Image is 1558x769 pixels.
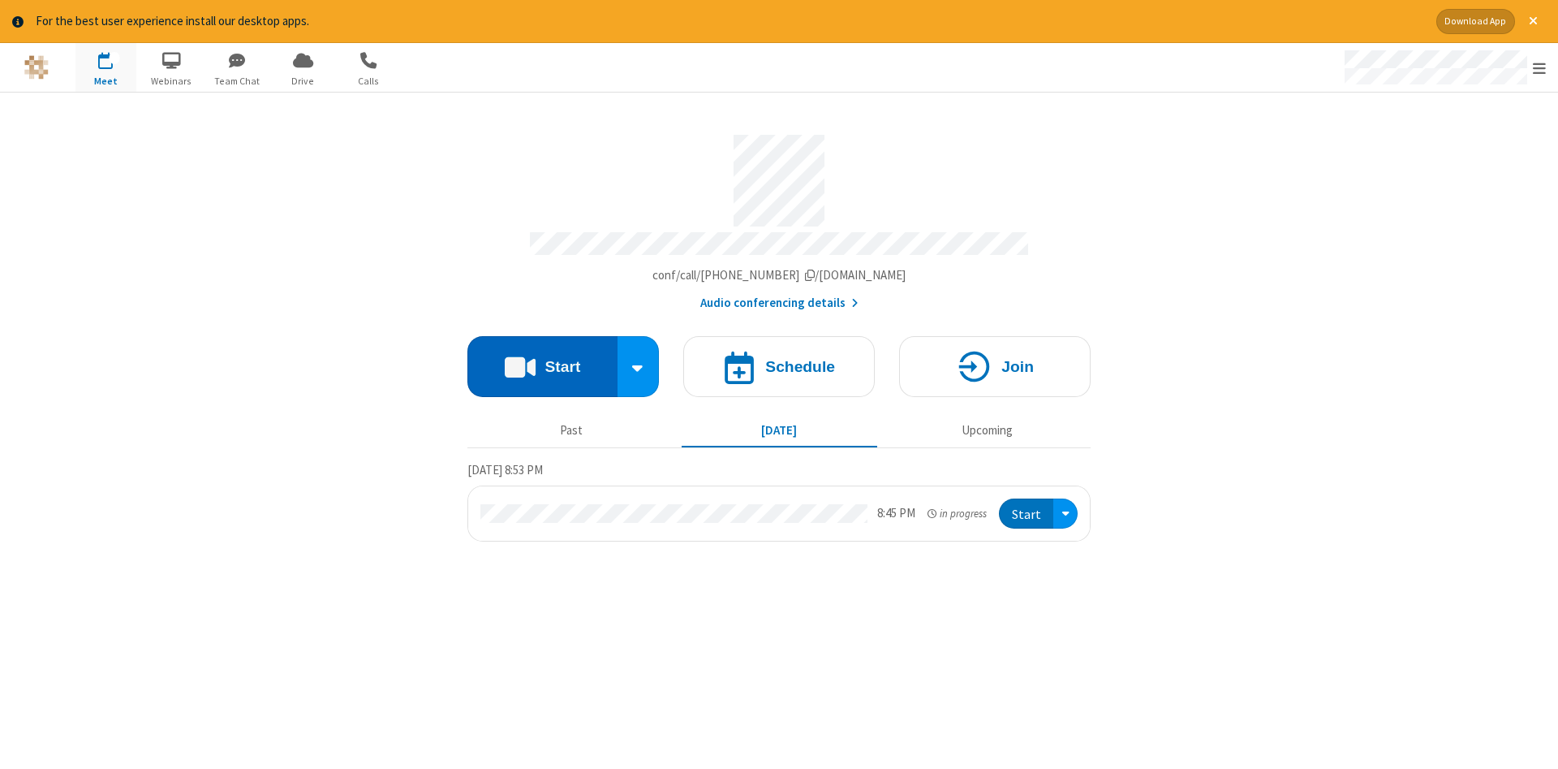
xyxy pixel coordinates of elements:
[24,55,49,80] img: QA Selenium DO NOT DELETE OR CHANGE
[877,504,915,523] div: 8:45 PM
[141,74,202,89] span: Webinars
[1053,499,1078,529] div: Open menu
[36,12,1424,31] div: For the best user experience install our desktop apps.
[927,506,987,521] em: in progress
[6,43,67,92] button: Logo
[467,462,543,477] span: [DATE] 8:53 PM
[75,74,136,89] span: Meet
[544,359,580,374] h4: Start
[1521,9,1546,34] button: Close alert
[618,336,660,397] div: Start conference options
[474,416,669,447] button: Past
[110,52,120,64] div: 1
[273,74,334,89] span: Drive
[765,359,835,374] h4: Schedule
[889,416,1085,447] button: Upcoming
[1436,9,1515,34] button: Download App
[1001,359,1034,374] h4: Join
[652,267,906,283] span: Copy my meeting room link
[899,336,1091,397] button: Join
[700,294,859,313] button: Audio conferencing details
[1329,43,1558,92] div: Open menu
[467,336,618,397] button: Start
[652,266,906,285] button: Copy my meeting room linkCopy my meeting room link
[338,74,399,89] span: Calls
[467,460,1091,542] section: Today's Meetings
[999,499,1053,529] button: Start
[683,336,875,397] button: Schedule
[207,74,268,89] span: Team Chat
[467,123,1091,312] section: Account details
[682,416,877,447] button: [DATE]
